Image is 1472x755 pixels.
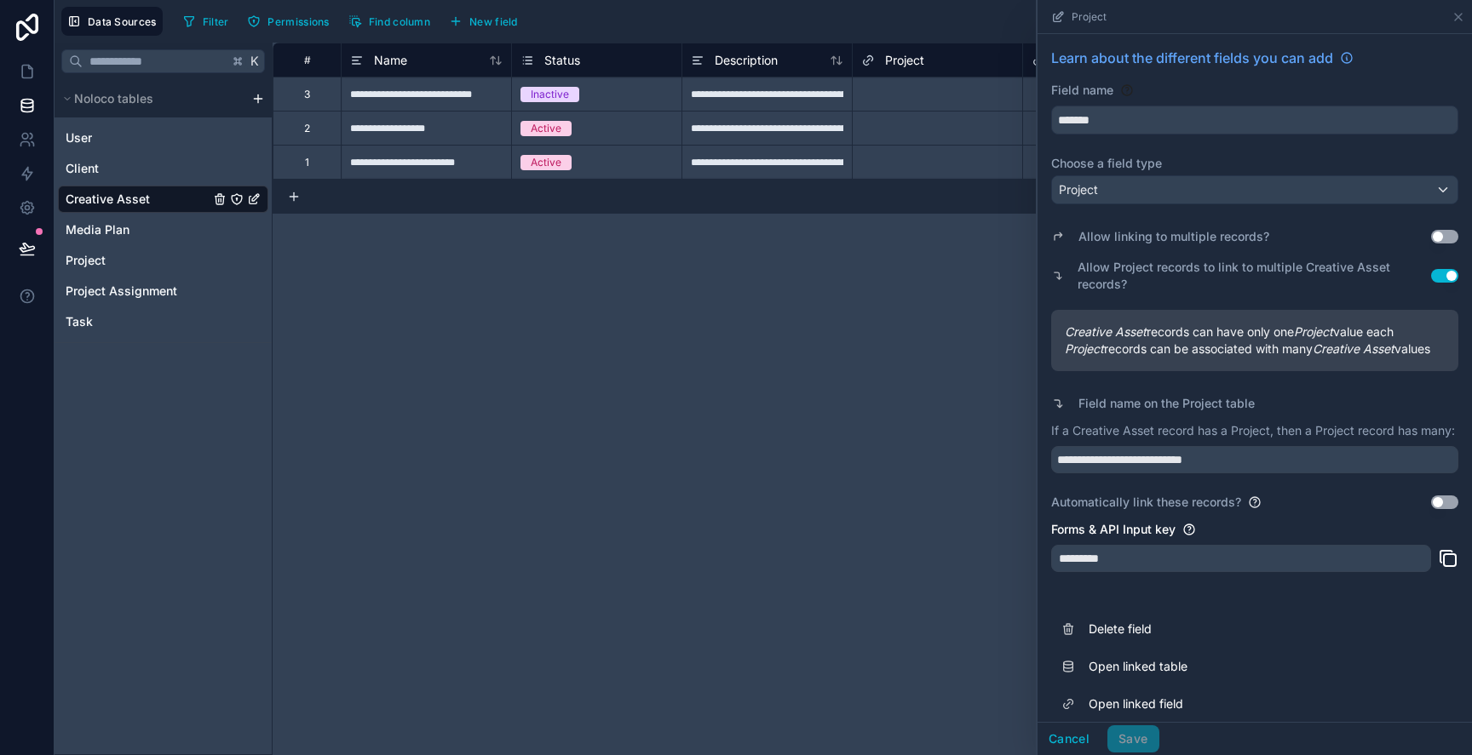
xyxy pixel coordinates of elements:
button: Filter [176,9,235,34]
label: Field name on the Project table [1078,395,1255,412]
span: Project [885,52,924,69]
label: Forms & API Input key [1051,521,1176,538]
em: Creative Asset [1313,341,1394,356]
button: Data Sources [61,7,163,36]
label: Allow linking to multiple records? [1078,228,1269,245]
span: Description [715,52,778,69]
em: Project [1065,341,1104,356]
span: Permissions [267,15,329,28]
span: Filter [203,15,229,28]
span: Learn about the different fields you can add [1051,48,1333,68]
div: # [286,54,328,66]
button: Delete field [1051,610,1458,648]
button: Project [1051,175,1458,204]
a: Learn about the different fields you can add [1051,48,1354,68]
div: Active [531,121,561,136]
div: 1 [305,156,309,169]
button: Cancel [1038,725,1101,752]
label: Automatically link these records? [1051,494,1241,511]
button: Find column [342,9,436,34]
span: Delete field [1089,621,1334,638]
span: Data Sources [88,15,157,28]
span: Project [1059,181,1098,198]
a: Permissions [241,9,342,34]
p: If a Creative Asset record has a Project, then a Project record has many: [1051,422,1458,439]
span: Status [544,52,580,69]
label: Choose a field type [1051,155,1458,172]
span: Find column [369,15,430,28]
span: records can have only one value each [1065,323,1445,340]
span: records can be associated with many values [1065,340,1445,357]
div: 3 [304,88,310,101]
span: New field [469,15,518,28]
div: Active [531,155,561,170]
button: New field [443,9,524,34]
a: Open linked table [1051,648,1458,685]
span: K [249,55,261,67]
div: 2 [304,122,310,135]
label: Allow Project records to link to multiple Creative Asset records? [1078,259,1431,293]
button: Permissions [241,9,335,34]
a: Open linked field [1051,685,1458,723]
span: Name [374,52,407,69]
em: Creative Asset [1065,324,1147,339]
em: Project [1294,324,1333,339]
div: Inactive [531,87,569,102]
label: Field name [1051,82,1113,99]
